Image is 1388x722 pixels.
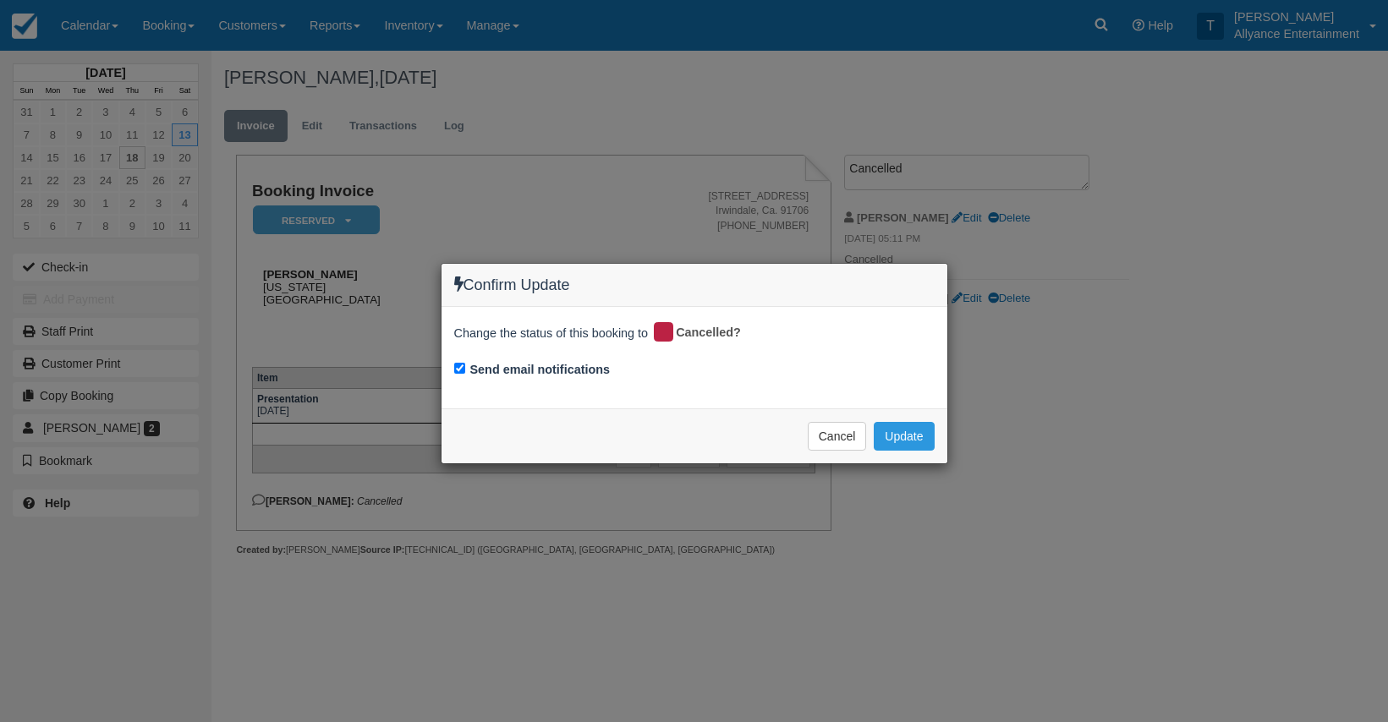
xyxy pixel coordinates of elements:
label: Send email notifications [470,361,611,379]
h4: Confirm Update [454,276,935,294]
button: Update [874,422,934,451]
span: Change the status of this booking to [454,325,649,347]
div: Cancelled? [651,320,753,347]
button: Cancel [808,422,867,451]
